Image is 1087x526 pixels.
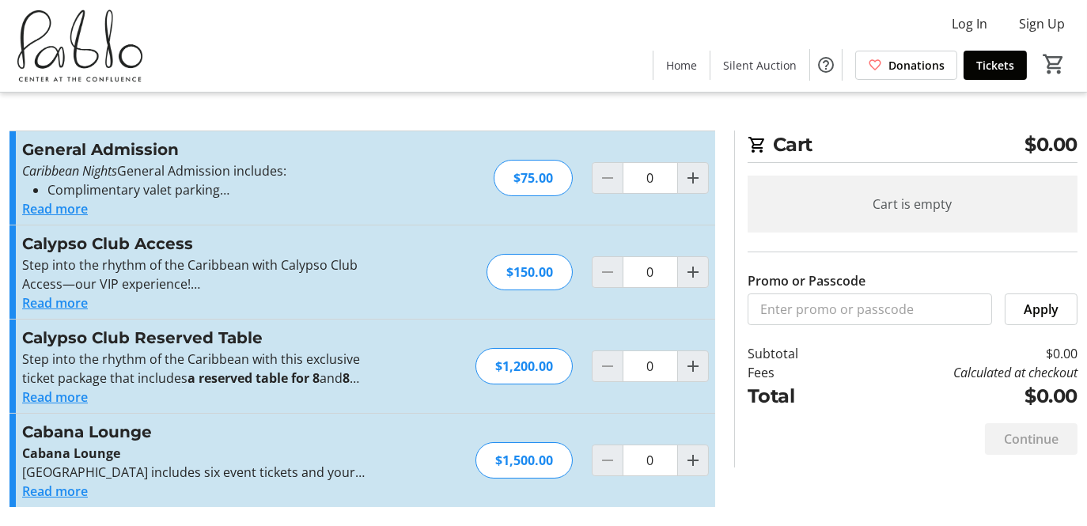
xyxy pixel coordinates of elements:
[623,162,678,194] input: General Admission Quantity
[748,176,1078,233] div: Cart is empty
[475,348,573,384] div: $1,200.00
[187,369,320,387] strong: a reserved table for 8
[678,351,708,381] button: Increment by one
[1019,14,1065,33] span: Sign Up
[22,463,368,482] p: [GEOGRAPHIC_DATA] includes six event tickets and your own private cabana-style seating area.
[855,51,957,80] a: Donations
[1040,50,1068,78] button: Cart
[22,482,88,501] button: Read more
[843,344,1078,363] td: $0.00
[22,138,368,161] h3: General Admission
[678,445,708,475] button: Increment by one
[888,57,945,74] span: Donations
[952,14,987,33] span: Log In
[678,257,708,287] button: Increment by one
[623,445,678,476] input: Cabana Lounge Quantity
[748,131,1078,163] h2: Cart
[9,6,150,85] img: Pablo Center's Logo
[748,382,843,411] td: Total
[1005,293,1078,325] button: Apply
[1024,300,1059,319] span: Apply
[22,199,88,218] button: Read more
[22,293,88,312] button: Read more
[843,363,1078,382] td: Calculated at checkout
[623,256,678,288] input: Calypso Club Access Quantity
[810,49,842,81] button: Help
[487,254,573,290] div: $150.00
[22,326,368,350] h3: Calypso Club Reserved Table
[623,350,678,382] input: Calypso Club Reserved Table Quantity
[748,363,843,382] td: Fees
[1006,11,1078,36] button: Sign Up
[723,57,797,74] span: Silent Auction
[22,232,368,255] h3: Calypso Club Access
[22,350,368,388] p: Step into the rhythm of the Caribbean with this exclusive ticket package that includes and —our u...
[964,51,1027,80] a: Tickets
[939,11,1000,36] button: Log In
[22,420,368,444] h3: Cabana Lounge
[678,163,708,193] button: Increment by one
[748,344,843,363] td: Subtotal
[843,382,1078,411] td: $0.00
[710,51,809,80] a: Silent Auction
[22,255,368,293] p: Step into the rhythm of the Caribbean with Calypso Club Access—our VIP experience!
[22,162,117,180] em: Caribbean Nights
[976,57,1014,74] span: Tickets
[47,180,368,199] li: Complimentary valet parking
[666,57,697,74] span: Home
[22,445,120,462] strong: Cabana Lounge
[748,271,865,290] label: Promo or Passcode
[653,51,710,80] a: Home
[475,442,573,479] div: $1,500.00
[748,293,992,325] input: Enter promo or passcode
[1025,131,1078,159] span: $0.00
[494,160,573,196] div: $75.00
[22,161,368,180] p: General Admission includes:
[22,388,88,407] button: Read more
